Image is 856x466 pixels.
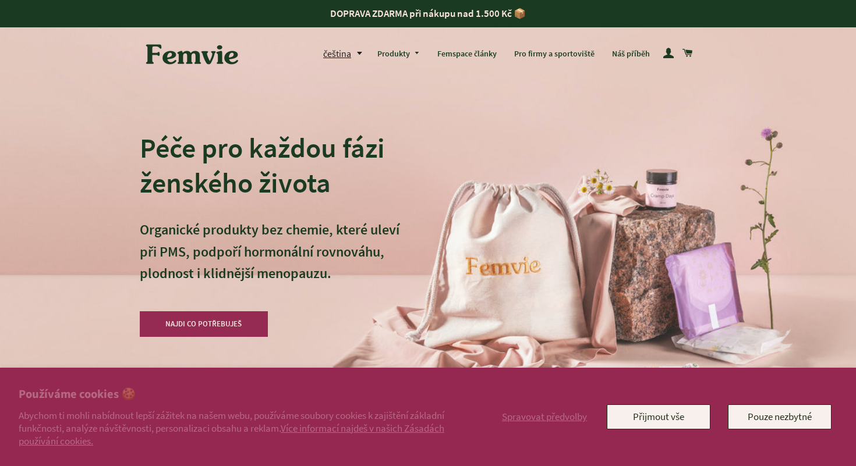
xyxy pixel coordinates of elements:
p: Abychom ti mohli nabídnout lepší zážitek na našem webu, používáme soubory cookies k zajištění zák... [19,409,459,447]
p: Organické produkty bez chemie, které uleví při PMS, podpoří hormonální rovnováhu, plodnost i klid... [140,219,399,306]
a: Produkty [369,39,429,69]
span: Spravovat předvolby [502,410,587,423]
a: NAJDI CO POTŘEBUJEŠ [140,311,268,337]
img: Femvie [140,36,245,72]
button: čeština [323,46,369,62]
h2: Péče pro každou fázi ženského života [140,130,399,200]
a: Femspace články [429,39,505,69]
h2: Používáme cookies 🍪 [19,386,459,403]
button: Přijmout vše [607,404,710,429]
a: Více informací najdeš v našich Zásadách používání cookies. [19,422,444,447]
a: Pro firmy a sportoviště [505,39,603,69]
a: Náš příběh [603,39,659,69]
button: Spravovat předvolby [500,404,589,429]
button: Pouze nezbytné [728,404,832,429]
